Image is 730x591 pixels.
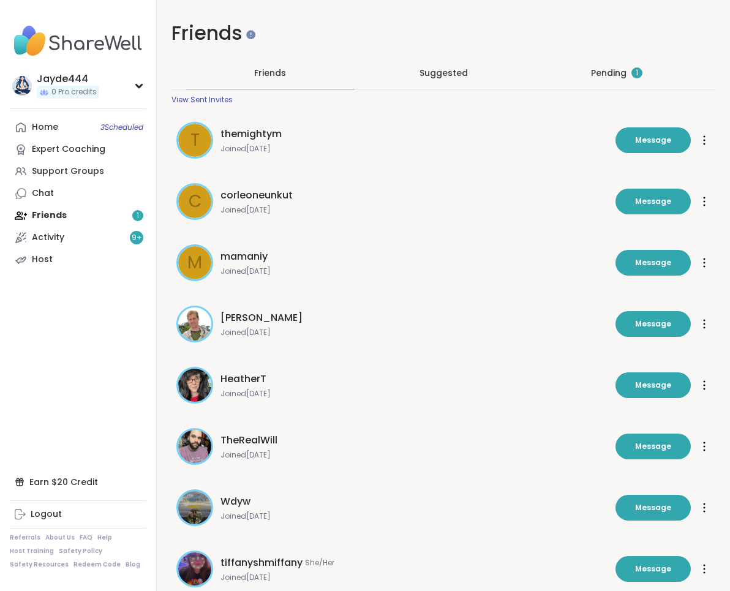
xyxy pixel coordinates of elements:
span: Wdyw [220,494,250,509]
span: Joined [DATE] [220,573,608,582]
a: Safety Resources [10,560,69,569]
div: Support Groups [32,165,104,178]
span: c [189,189,201,214]
span: Friends [254,67,286,79]
div: Activity [32,232,64,244]
span: Suggested [420,67,468,79]
a: About Us [45,533,75,542]
a: Referrals [10,533,40,542]
span: [PERSON_NAME] [220,311,303,325]
div: Logout [31,508,62,521]
h1: Friends [171,20,715,47]
span: Joined [DATE] [220,205,608,215]
span: Message [635,563,671,574]
span: 0 Pro credits [51,87,97,97]
a: Expert Coaching [10,138,146,160]
div: Pending [591,67,642,79]
button: Message [615,189,691,214]
div: Earn $20 Credit [10,471,146,493]
span: Message [635,380,671,391]
span: Joined [DATE] [220,328,608,337]
a: FAQ [80,533,92,542]
div: View Sent Invites [171,95,233,105]
div: Expert Coaching [32,143,105,156]
iframe: Spotlight [246,30,255,39]
span: m [187,250,202,276]
span: Joined [DATE] [220,144,608,154]
button: Message [615,311,691,337]
img: Wdyw [178,491,211,524]
span: t [190,127,200,153]
span: She/Her [305,558,334,568]
button: Message [615,434,691,459]
button: Message [615,250,691,276]
button: Message [615,127,691,153]
span: tiffanyshmiffany [220,555,303,570]
span: TheRealWill [220,433,277,448]
span: Joined [DATE] [220,266,608,276]
img: graham [178,307,211,341]
button: Message [615,372,691,398]
img: TheRealWill [178,430,211,463]
span: corleoneunkut [220,188,293,203]
a: Redeem Code [73,560,121,569]
a: Activity9+ [10,227,146,249]
button: Message [615,556,691,582]
span: mamaniy [220,249,268,264]
img: ShareWell Nav Logo [10,20,146,62]
div: Home [32,121,58,134]
span: 9 + [132,233,142,243]
a: Logout [10,503,146,525]
span: Joined [DATE] [220,450,608,460]
a: Host [10,249,146,271]
span: Message [635,257,671,268]
a: Host Training [10,547,54,555]
span: Message [635,196,671,207]
img: tiffanyshmiffany [178,552,211,585]
span: Message [635,441,671,452]
img: HeatherT [178,369,211,402]
a: Home3Scheduled [10,116,146,138]
span: Message [635,135,671,146]
span: themightym [220,127,282,141]
div: Host [32,254,53,266]
span: Message [635,318,671,329]
a: Support Groups [10,160,146,183]
div: Jayde444 [37,72,99,86]
span: Message [635,502,671,513]
span: 1 [636,68,638,78]
a: Chat [10,183,146,205]
img: Jayde444 [12,76,32,96]
div: Chat [32,187,54,200]
a: Help [97,533,112,542]
button: Message [615,495,691,521]
span: 3 Scheduled [100,122,143,132]
span: HeatherT [220,372,266,386]
a: Blog [126,560,140,569]
span: Joined [DATE] [220,511,608,521]
a: Safety Policy [59,547,102,555]
span: Joined [DATE] [220,389,608,399]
